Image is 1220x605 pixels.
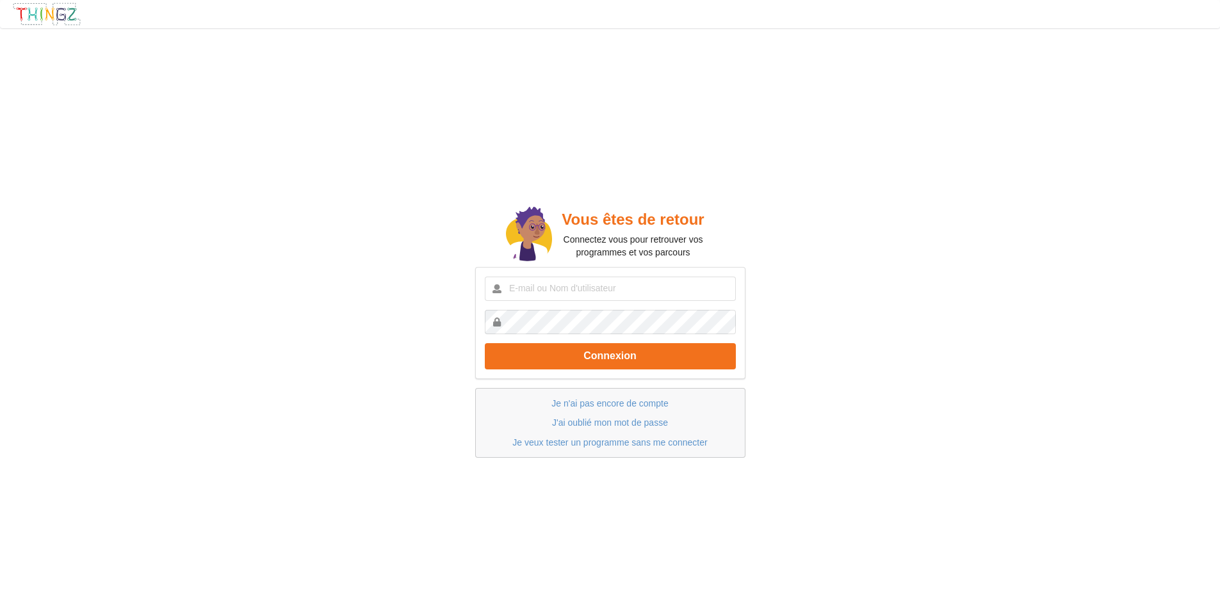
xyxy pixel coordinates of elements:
input: E-mail ou Nom d'utilisateur [485,277,736,301]
a: Je n'ai pas encore de compte [551,398,668,408]
p: Connectez vous pour retrouver vos programmes et vos parcours [552,233,714,259]
h2: Vous êtes de retour [552,210,714,230]
img: doc.svg [506,207,552,263]
button: Connexion [485,343,736,369]
img: thingz_logo.png [12,2,81,26]
a: J'ai oublié mon mot de passe [552,417,668,428]
a: Je veux tester un programme sans me connecter [512,437,707,448]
